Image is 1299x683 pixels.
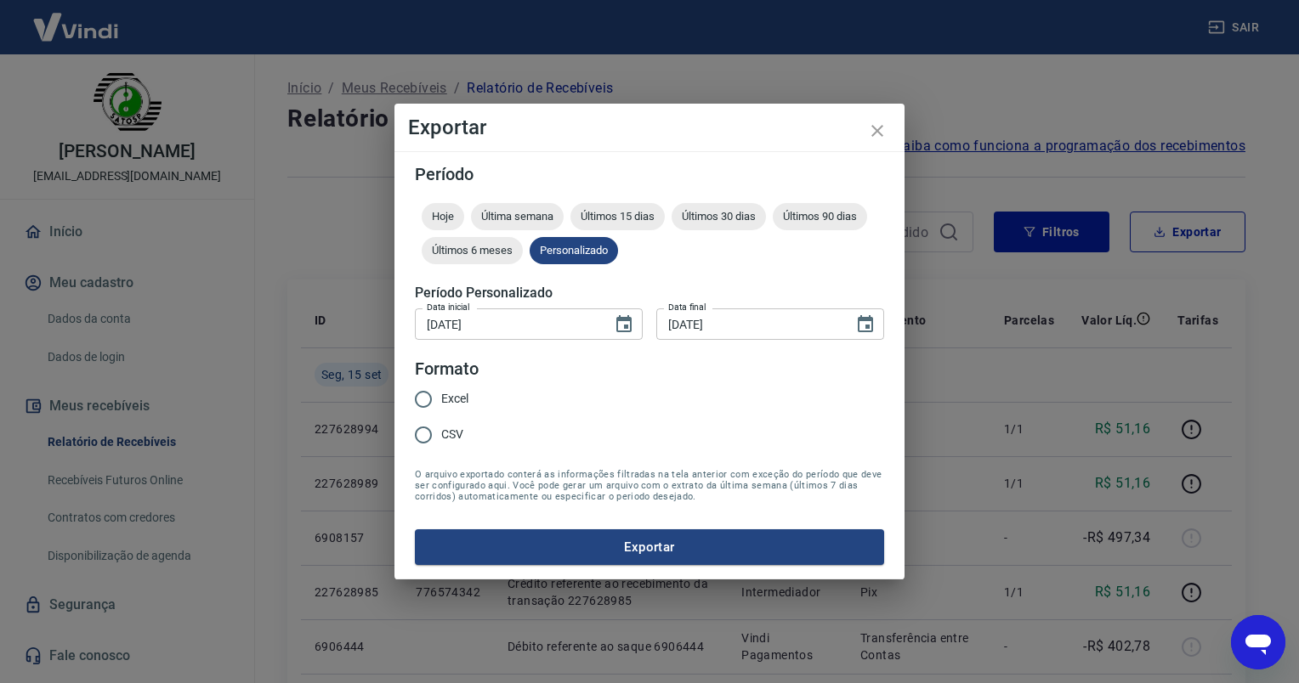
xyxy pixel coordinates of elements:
h5: Período Personalizado [415,285,884,302]
div: Hoje [422,203,464,230]
h5: Período [415,166,884,183]
legend: Formato [415,357,479,381]
div: Últimos 15 dias [570,203,665,230]
input: DD/MM/YYYY [415,308,600,340]
span: Últimos 6 meses [422,244,523,257]
iframe: Botão para abrir a janela de mensagens [1231,615,1285,669]
button: Exportar [415,529,884,565]
span: O arquivo exportado conterá as informações filtradas na tela anterior com exceção do período que ... [415,469,884,502]
div: Última semana [471,203,564,230]
label: Data final [668,301,706,313]
span: Últimos 15 dias [570,210,665,223]
button: close [857,110,898,151]
div: Últimos 6 meses [422,237,523,264]
h4: Exportar [408,117,891,138]
button: Choose date, selected date is 15 de set de 2025 [848,308,882,341]
span: Excel [441,390,468,408]
span: CSV [441,426,463,443]
div: Personalizado [530,237,618,264]
div: Últimos 90 dias [773,203,867,230]
span: Hoje [422,210,464,223]
span: Últimos 90 dias [773,210,867,223]
input: DD/MM/YYYY [656,308,842,340]
label: Data inicial [427,301,470,313]
span: Última semana [471,210,564,223]
span: Últimos 30 dias [672,210,766,223]
button: Choose date, selected date is 15 de set de 2025 [607,308,641,341]
div: Últimos 30 dias [672,203,766,230]
span: Personalizado [530,244,618,257]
